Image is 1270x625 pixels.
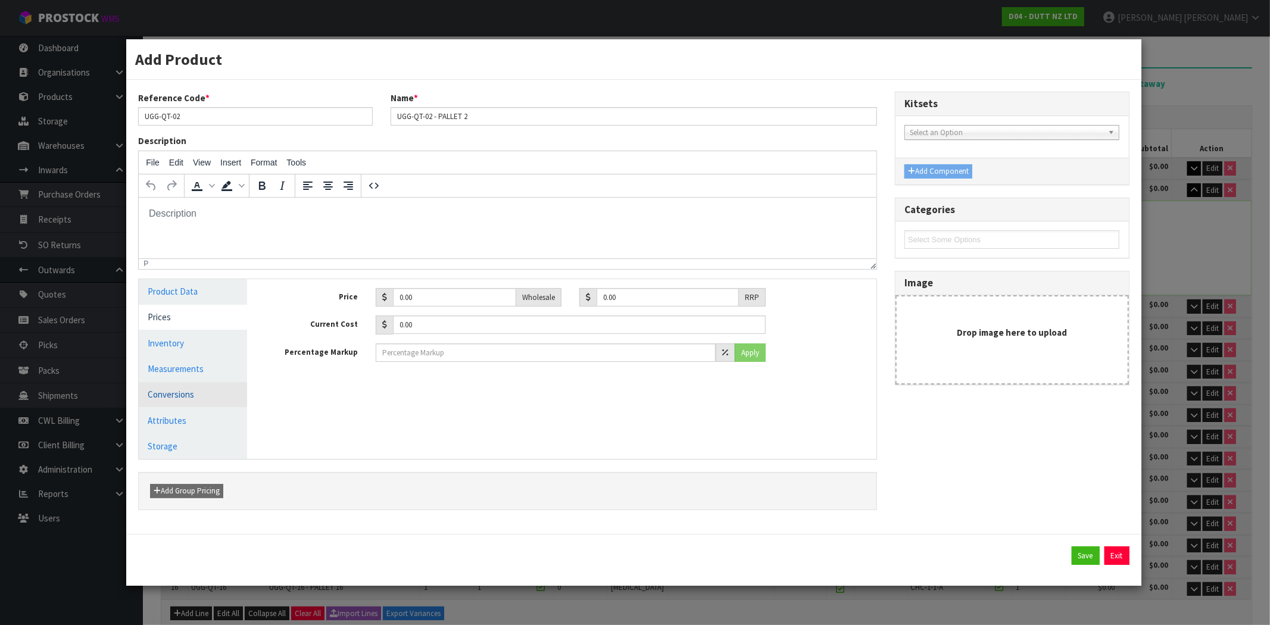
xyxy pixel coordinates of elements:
button: Save [1072,546,1100,565]
label: Price [265,288,367,303]
button: Bold [252,176,272,196]
button: Exit [1104,546,1129,565]
a: Prices [139,305,246,329]
input: Name [391,107,877,126]
span: Tools [286,158,306,167]
span: File [146,158,160,167]
iframe: Rich Text Area. Press ALT-0 for help. [139,198,876,258]
span: View [193,158,211,167]
span: RRP [745,292,759,302]
label: Reference Code [138,92,210,104]
button: Align center [318,176,338,196]
a: Storage [139,434,246,458]
h3: Categories [904,204,1120,215]
input: RRP [597,288,738,307]
button: Source code [364,176,384,196]
label: Name [391,92,418,104]
div: p [143,260,148,268]
a: Inventory [139,331,246,355]
div: Resize [866,259,876,269]
a: Attributes [139,408,246,433]
h3: Image [904,277,1120,289]
label: Description [138,135,186,147]
div: Text color [187,176,217,196]
button: Align right [338,176,358,196]
label: Current Cost [265,315,367,330]
span: Insert [220,158,241,167]
input: Current Cost [393,315,766,334]
label: Percentage Markup [265,343,367,358]
button: Align left [298,176,318,196]
a: Conversions [139,382,246,407]
button: Italic [272,176,292,196]
button: Add Component [904,164,972,179]
div: Background color [217,176,246,196]
h3: Add Product [135,48,1132,70]
a: Product Data [139,279,246,304]
span: Wholesale [522,292,555,302]
span: Edit [169,158,183,167]
h3: Kitsets [904,98,1120,110]
button: Add Group Pricing [150,484,223,498]
a: Measurements [139,357,246,381]
span: Format [251,158,277,167]
span: Select an Option [910,126,1103,140]
button: Apply [735,343,766,362]
strong: Drop image here to upload [957,327,1067,338]
input: Reference Code [138,107,373,126]
input: Wholesale [393,288,516,307]
button: Redo [161,176,182,196]
input: Percentage Markup [376,343,716,362]
button: Undo [141,176,161,196]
